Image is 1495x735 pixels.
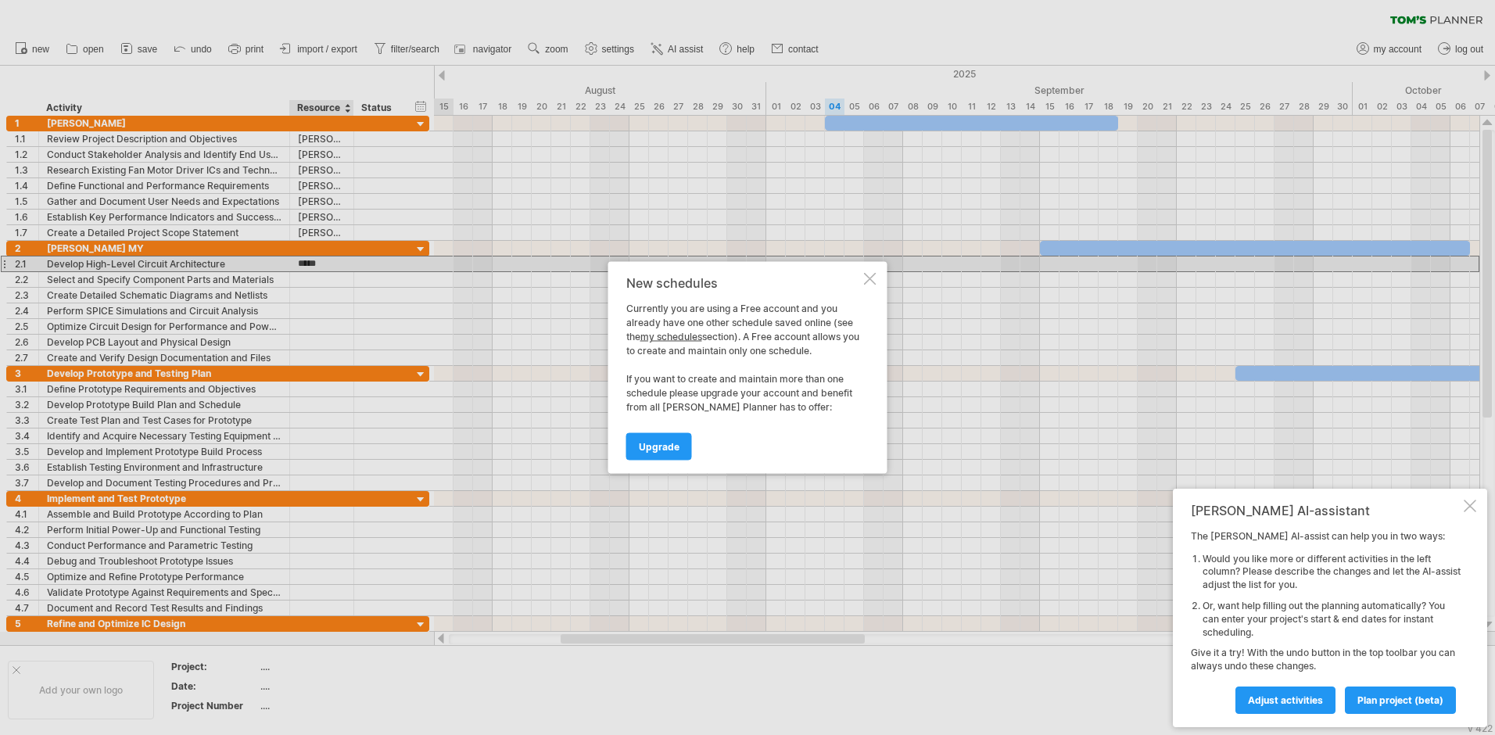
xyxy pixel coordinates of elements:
[1345,687,1456,714] a: plan project (beta)
[626,302,861,414] div: Currently you are using a Free account and you already have one other schedule saved online (see ...
[1203,600,1461,639] li: Or, want help filling out the planning automatically? You can enter your project's start & end da...
[639,441,679,453] span: Upgrade
[626,276,861,290] div: New schedules
[1357,694,1443,706] span: plan project (beta)
[1191,530,1461,713] div: The [PERSON_NAME] AI-assist can help you in two ways: Give it a try! With the undo button in the ...
[1235,687,1335,714] a: Adjust activities
[1248,694,1323,706] span: Adjust activities
[626,433,692,461] a: Upgrade
[1203,553,1461,592] li: Would you like more or different activities in the left column? Please describe the changes and l...
[640,331,702,342] a: my schedules
[1191,503,1461,518] div: [PERSON_NAME] AI-assistant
